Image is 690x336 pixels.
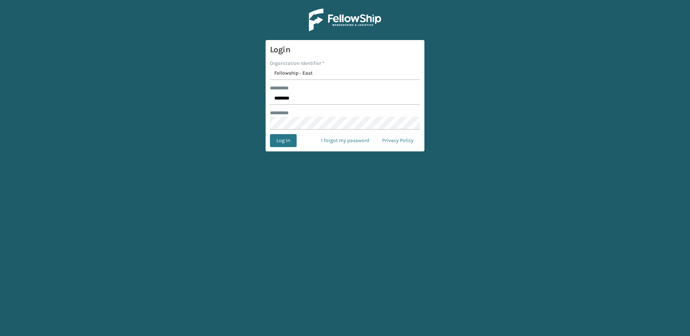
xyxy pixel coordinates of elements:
img: Logo [309,9,381,31]
a: I forgot my password [315,134,376,147]
button: Log In [270,134,297,147]
a: Privacy Policy [376,134,420,147]
h3: Login [270,44,420,55]
label: Organization Identifier [270,59,324,67]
